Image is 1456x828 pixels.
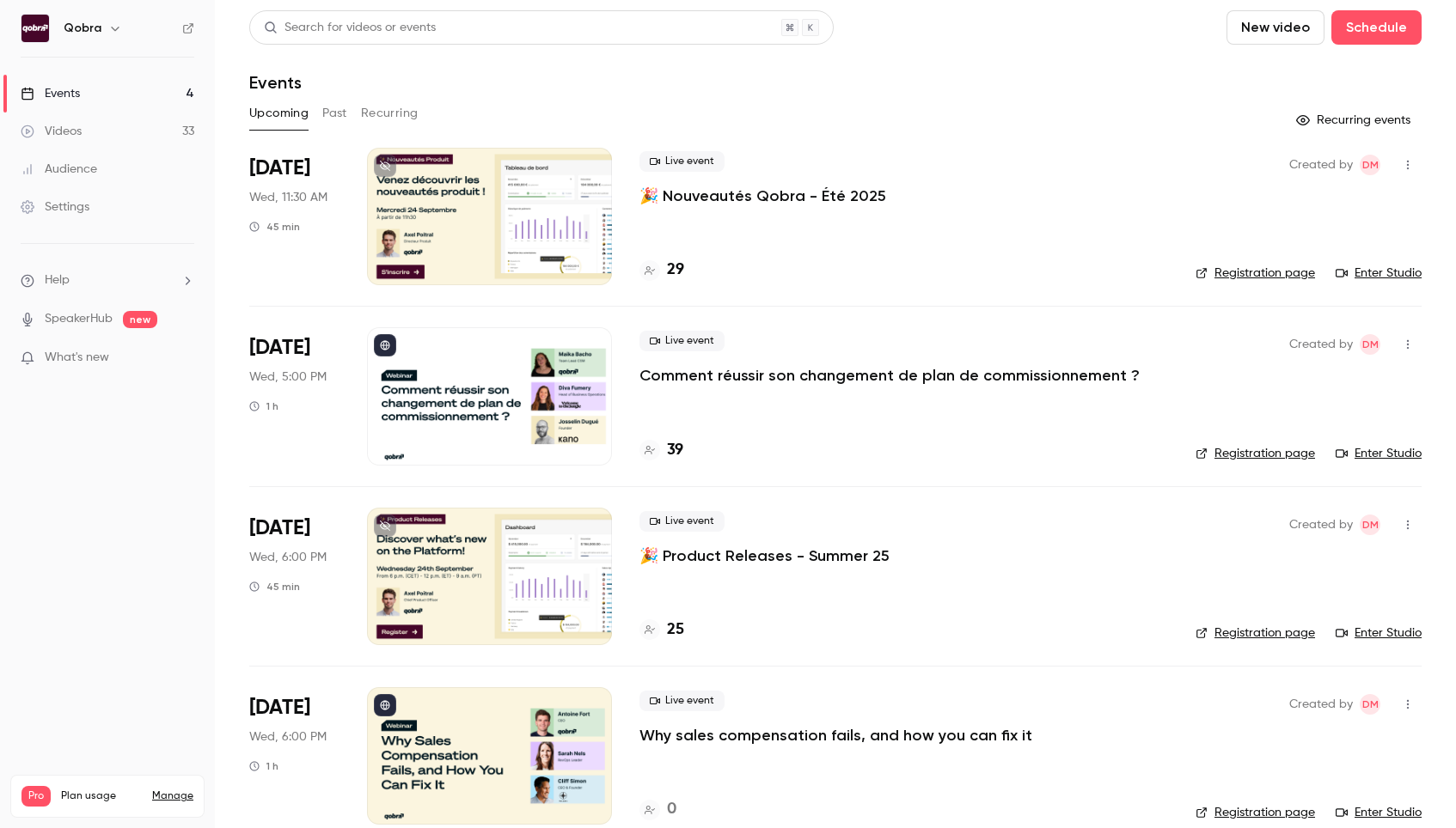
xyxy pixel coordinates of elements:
[249,508,340,645] div: Sep 24 Wed, 6:00 PM (Europe/Paris)
[361,100,419,127] button: Recurring
[1196,265,1315,282] a: Registration page
[249,327,340,465] div: Sep 24 Wed, 5:00 PM (Europe/Paris)
[1331,10,1422,45] button: Schedule
[1360,155,1380,175] span: Dylan Manceau
[249,100,309,127] button: Upcoming
[249,155,310,182] span: [DATE]
[639,691,725,711] span: Live event
[1362,155,1379,175] span: DM
[249,72,302,93] h1: Events
[1289,334,1353,355] span: Created by
[667,618,684,642] h4: 25
[21,198,89,216] div: Settings
[249,368,327,386] span: Wed, 5:00 PM
[249,687,340,825] div: Oct 8 Wed, 6:00 PM (Europe/Paris)
[45,349,109,367] span: What's new
[1362,694,1379,715] span: DM
[249,189,327,206] span: Wed, 11:30 AM
[1362,334,1379,355] span: DM
[1360,514,1380,535] span: Dylan Manceau
[667,798,676,821] h4: 0
[1336,624,1422,642] a: Enter Studio
[249,334,310,362] span: [DATE]
[667,439,683,462] h4: 39
[639,545,890,566] a: 🎉 Product Releases - Summer 25
[249,728,327,746] span: Wed, 6:00 PM
[249,549,327,566] span: Wed, 6:00 PM
[639,259,684,282] a: 29
[45,310,113,328] a: SpeakerHub
[249,399,278,413] div: 1 h
[1360,334,1380,355] span: Dylan Manceau
[322,100,347,127] button: Past
[1196,804,1315,821] a: Registration page
[1288,107,1422,134] button: Recurring events
[1289,514,1353,535] span: Created by
[1336,445,1422,462] a: Enter Studio
[249,148,340,285] div: Sep 24 Wed, 11:30 AM (Europe/Paris)
[61,789,142,803] span: Plan usage
[1227,10,1324,45] button: New video
[639,618,684,642] a: 25
[123,311,157,328] span: new
[21,271,194,289] li: help-dropdown-opener
[639,331,725,351] span: Live event
[1336,265,1422,282] a: Enter Studio
[1289,694,1353,715] span: Created by
[639,365,1140,386] a: Comment réussir son changement de plan de commissionnement ?
[1196,445,1315,462] a: Registration page
[639,725,1032,746] a: Why sales compensation fails, and how you can fix it
[249,514,310,542] span: [DATE]
[249,759,278,773] div: 1 h
[249,694,310,721] span: [DATE]
[667,259,684,282] h4: 29
[21,85,80,102] div: Events
[639,186,886,206] a: 🎉 Nouveautés Qobra - Été 2025
[1336,804,1422,821] a: Enter Studio
[1196,624,1315,642] a: Registration page
[1289,155,1353,175] span: Created by
[45,271,70,289] span: Help
[21,161,97,178] div: Audience
[1360,694,1380,715] span: Dylan Manceau
[639,798,676,821] a: 0
[64,20,101,37] h6: Qobra
[264,19,436,37] div: Search for videos or events
[249,580,300,594] div: 45 min
[152,789,193,803] a: Manage
[1362,514,1379,535] span: DM
[21,786,51,807] span: Pro
[639,439,683,462] a: 39
[174,350,194,366] iframe: Noticeable Trigger
[21,123,82,140] div: Videos
[639,511,725,532] span: Live event
[21,15,49,42] img: Qobra
[639,151,725,172] span: Live event
[249,220,300,234] div: 45 min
